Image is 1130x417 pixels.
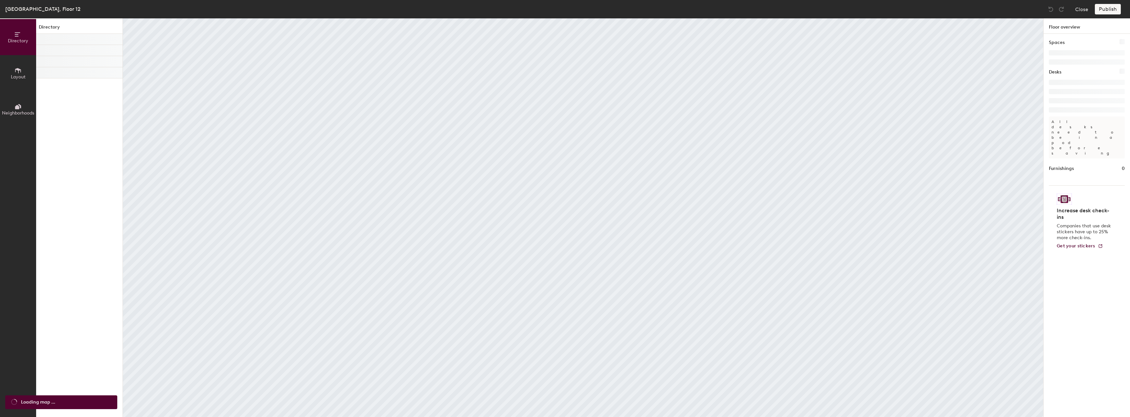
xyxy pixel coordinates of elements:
[2,110,34,116] span: Neighborhoods
[1049,39,1065,46] h1: Spaces
[1044,18,1130,34] h1: Floor overview
[1075,4,1088,14] button: Close
[1057,194,1072,205] img: Sticker logo
[11,74,26,80] span: Layout
[1057,207,1113,220] h4: Increase desk check-ins
[1049,116,1125,158] p: All desks need to be in a pod before saving
[1057,243,1103,249] a: Get your stickers
[1049,165,1074,172] h1: Furnishings
[5,5,80,13] div: [GEOGRAPHIC_DATA], Floor 12
[21,399,55,406] span: Loading map ...
[1057,243,1095,249] span: Get your stickers
[1058,6,1065,12] img: Redo
[1122,165,1125,172] h1: 0
[1057,223,1113,241] p: Companies that use desk stickers have up to 25% more check-ins.
[1048,6,1054,12] img: Undo
[36,24,123,34] h1: Directory
[123,18,1043,417] canvas: Map
[8,38,28,44] span: Directory
[1049,69,1061,76] h1: Desks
